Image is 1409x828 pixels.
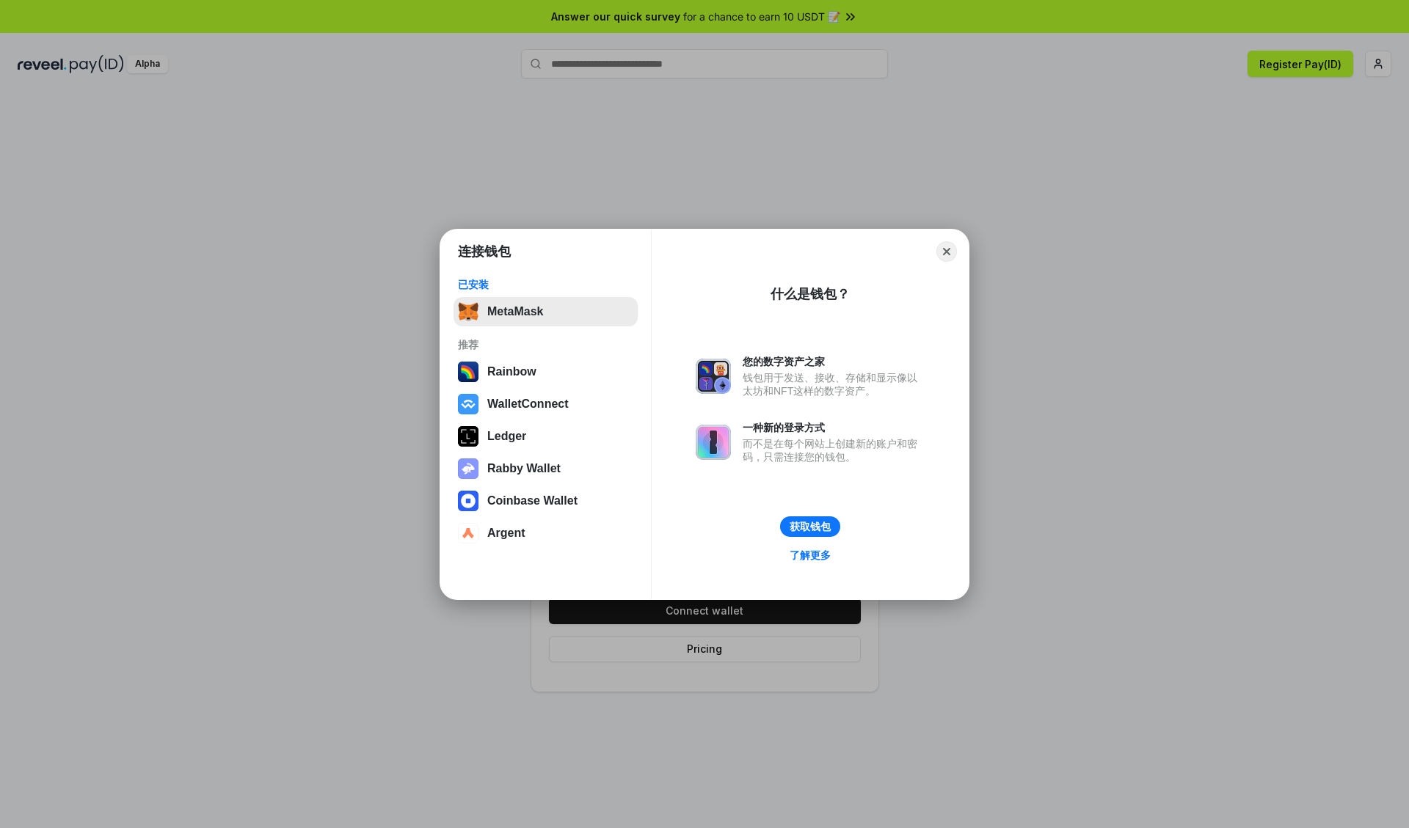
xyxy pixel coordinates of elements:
[696,425,731,460] img: svg+xml,%3Csvg%20xmlns%3D%22http%3A%2F%2Fwww.w3.org%2F2000%2Fsvg%22%20fill%3D%22none%22%20viewBox...
[771,285,850,303] div: 什么是钱包？
[743,371,925,397] div: 钱包用于发送、接收、存储和显示像以太坊和NFT这样的数字资产。
[936,241,957,262] button: Close
[454,519,638,548] button: Argent
[454,357,638,386] button: Rainbow
[458,426,478,447] img: svg+xml,%3Csvg%20xmlns%3D%22http%3A%2F%2Fwww.w3.org%2F2000%2Fsvg%22%20width%3D%2228%22%20height%3...
[780,516,840,537] button: 获取钱包
[487,494,578,508] div: Coinbase Wallet
[790,520,831,533] div: 获取钱包
[487,430,526,443] div: Ledger
[458,243,511,260] h1: 连接钱包
[458,458,478,479] img: svg+xml,%3Csvg%20xmlns%3D%22http%3A%2F%2Fwww.w3.org%2F2000%2Fsvg%22%20fill%3D%22none%22%20viewBox...
[487,527,525,540] div: Argent
[458,523,478,543] img: svg+xml,%3Csvg%20width%3D%2228%22%20height%3D%2228%22%20viewBox%3D%220%200%2028%2028%22%20fill%3D...
[487,365,536,378] div: Rainbow
[454,422,638,451] button: Ledger
[487,397,569,411] div: WalletConnect
[454,454,638,483] button: Rabby Wallet
[487,462,561,475] div: Rabby Wallet
[458,362,478,382] img: svg+xml,%3Csvg%20width%3D%22120%22%20height%3D%22120%22%20viewBox%3D%220%200%20120%20120%22%20fil...
[458,338,633,351] div: 推荐
[454,486,638,516] button: Coinbase Wallet
[458,278,633,291] div: 已安装
[487,305,543,318] div: MetaMask
[458,301,478,322] img: svg+xml,%3Csvg%20fill%3D%22none%22%20height%3D%2233%22%20viewBox%3D%220%200%2035%2033%22%20width%...
[743,355,925,368] div: 您的数字资产之家
[790,549,831,562] div: 了解更多
[458,491,478,511] img: svg+xml,%3Csvg%20width%3D%2228%22%20height%3D%2228%22%20viewBox%3D%220%200%2028%2028%22%20fill%3D...
[743,421,925,434] div: 一种新的登录方式
[781,546,840,565] a: 了解更多
[696,359,731,394] img: svg+xml,%3Csvg%20xmlns%3D%22http%3A%2F%2Fwww.w3.org%2F2000%2Fsvg%22%20fill%3D%22none%22%20viewBox...
[454,389,638,419] button: WalletConnect
[743,437,925,464] div: 而不是在每个网站上创建新的账户和密码，只需连接您的钱包。
[458,394,478,414] img: svg+xml,%3Csvg%20width%3D%2228%22%20height%3D%2228%22%20viewBox%3D%220%200%2028%2028%22%20fill%3D...
[454,297,638,326] button: MetaMask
